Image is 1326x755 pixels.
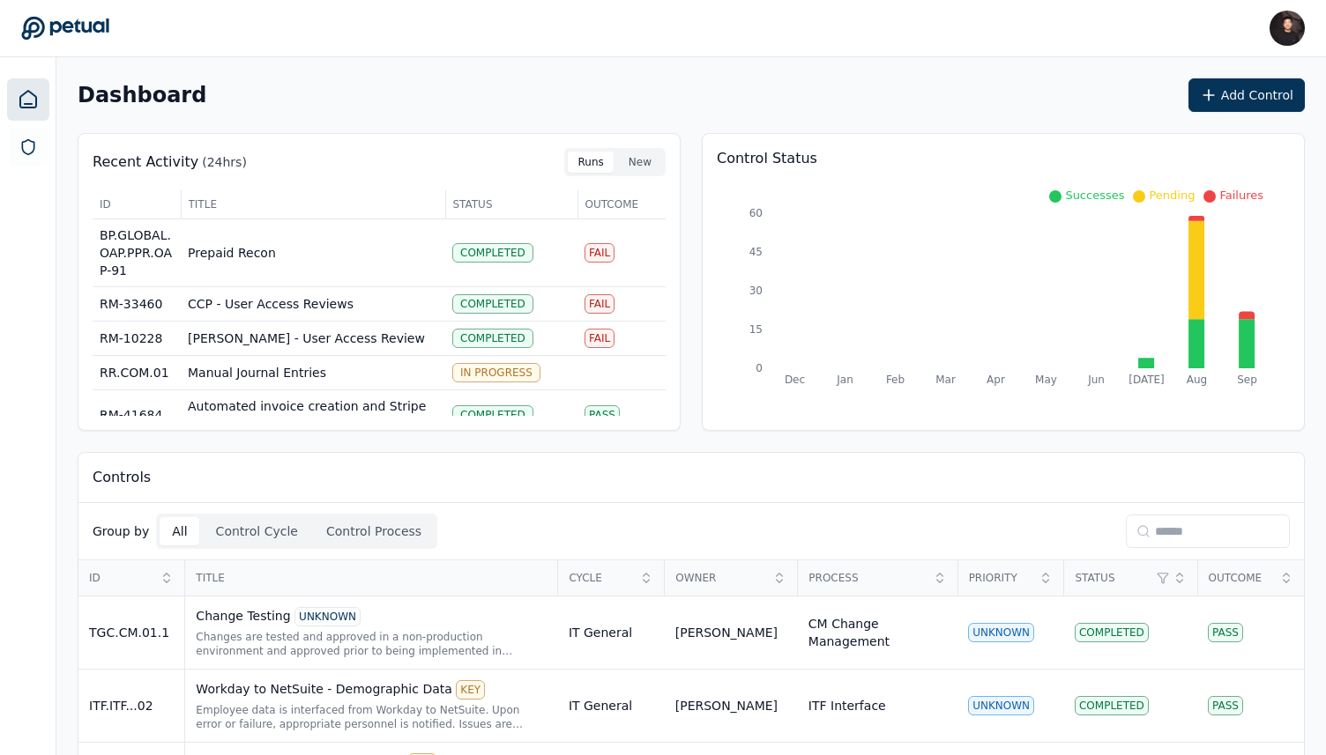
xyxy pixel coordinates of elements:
div: Pass [1208,623,1243,642]
button: Runs [568,152,615,173]
tspan: Aug [1187,374,1207,386]
div: Fail [585,329,615,348]
button: All [160,517,199,545]
tspan: Feb [886,374,905,386]
tspan: Jan [836,374,853,386]
div: Completed [452,329,533,348]
span: Owner [675,571,767,585]
div: Completed [452,294,533,314]
a: Go to Dashboard [21,16,109,41]
div: Completed [1075,623,1149,642]
span: RR.COM.01 [100,366,169,380]
button: Add Control [1188,78,1305,112]
td: CCP - User Access Reviews [181,287,445,322]
div: Completed [1075,696,1149,715]
div: Pass [585,405,620,425]
td: [PERSON_NAME] - User Access Review [181,322,445,356]
div: CM Change Management [808,615,947,650]
span: Pending [1149,189,1195,202]
div: In Progress [452,363,540,382]
span: Outcome [1209,571,1274,585]
span: Failures [1219,189,1263,202]
div: UNKNOWN [968,696,1034,715]
span: Priority [969,571,1034,585]
span: Title [189,197,438,211]
div: Completed [452,405,533,425]
p: Recent Activity [93,152,198,173]
span: BP.GLOBAL.OAP.PPR.OAP-91 [100,228,172,278]
tspan: 45 [749,246,763,258]
span: Process [808,571,927,585]
h2: Dashboard [78,83,206,107]
div: Fail [585,243,615,263]
td: IT General [558,670,665,743]
div: UNKNOWN [294,607,361,626]
td: Prepaid Recon [181,219,445,287]
div: Completed [452,243,533,263]
a: SOC 1 Reports [9,128,48,167]
div: UNKNOWN [968,623,1034,642]
tspan: 30 [749,285,763,297]
span: ID [100,197,174,211]
div: Workday to NetSuite - Demographic Data [196,680,548,699]
span: Status [453,197,570,211]
span: Title [196,571,547,585]
p: Control Status [717,148,1290,169]
td: Automated invoice creation and Stripe to CCP Integration [181,390,445,440]
div: TGC.CM.01.1 [89,624,174,641]
span: Outcome [585,197,659,211]
span: Successes [1065,189,1124,202]
td: IT General [558,596,665,670]
tspan: 0 [756,362,763,374]
div: Pass [1208,696,1243,715]
span: ID [89,571,154,585]
span: RM-33460 [100,297,162,311]
span: RM-41684 [100,408,162,422]
tspan: [DATE] [1129,374,1165,386]
tspan: 15 [749,323,763,336]
p: Controls [93,467,151,488]
p: Group by [93,522,149,540]
tspan: Sep [1237,374,1257,386]
div: [PERSON_NAME] [675,624,778,641]
tspan: 60 [749,207,763,219]
a: Dashboard [7,78,49,121]
button: Control Cycle [204,517,310,545]
div: Changes are tested and approved in a non-production environment and approved prior to being imple... [196,630,548,658]
button: Control Process [314,517,434,545]
tspan: Mar [935,374,956,386]
button: New [618,152,662,173]
tspan: Apr [987,374,1005,386]
tspan: Jun [1087,374,1105,386]
div: Employee data is interfaced from Workday to NetSuite. Upon error or failure, appropriate personne... [196,703,548,731]
span: Status [1075,571,1151,585]
div: KEY [456,680,485,699]
tspan: Dec [785,374,805,386]
p: (24hrs) [202,153,247,171]
div: [PERSON_NAME] [675,697,778,714]
span: Cycle [569,571,634,585]
div: Fail [585,294,615,314]
div: Change Testing [196,607,548,626]
div: ITF.ITF...02 [89,697,174,714]
tspan: May [1035,374,1057,386]
td: Manual Journal Entries [181,356,445,390]
div: ITF Interface [808,697,886,714]
img: James Lee [1270,11,1305,46]
span: RM-10228 [100,331,162,345]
